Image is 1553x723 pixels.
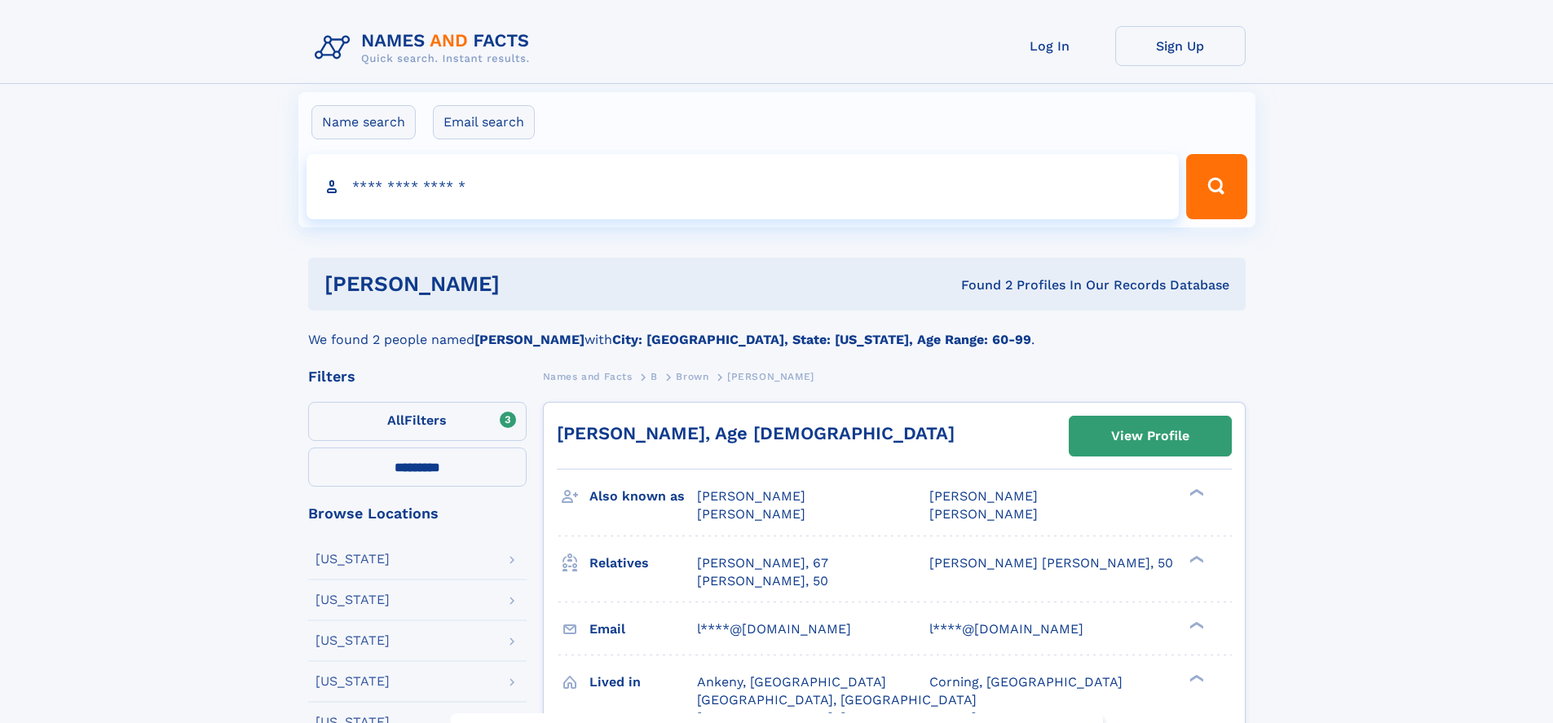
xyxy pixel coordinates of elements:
[308,26,543,70] img: Logo Names and Facts
[311,105,416,139] label: Name search
[589,615,697,643] h3: Email
[929,674,1123,690] span: Corning, [GEOGRAPHIC_DATA]
[315,675,390,688] div: [US_STATE]
[730,276,1229,294] div: Found 2 Profiles In Our Records Database
[985,26,1115,66] a: Log In
[433,105,535,139] label: Email search
[315,634,390,647] div: [US_STATE]
[315,593,390,606] div: [US_STATE]
[1185,487,1205,498] div: ❯
[308,369,527,384] div: Filters
[387,412,404,428] span: All
[324,274,730,294] h1: [PERSON_NAME]
[308,311,1246,350] div: We found 2 people named with .
[315,553,390,566] div: [US_STATE]
[697,692,977,708] span: [GEOGRAPHIC_DATA], [GEOGRAPHIC_DATA]
[676,371,708,382] span: Brown
[697,674,886,690] span: Ankeny, [GEOGRAPHIC_DATA]
[474,332,585,347] b: [PERSON_NAME]
[589,549,697,577] h3: Relatives
[308,506,527,521] div: Browse Locations
[929,554,1173,572] a: [PERSON_NAME] [PERSON_NAME], 50
[1070,417,1231,456] a: View Profile
[589,483,697,510] h3: Also known as
[727,371,814,382] span: [PERSON_NAME]
[697,488,805,504] span: [PERSON_NAME]
[651,366,658,386] a: B
[929,506,1038,522] span: [PERSON_NAME]
[651,371,658,382] span: B
[307,154,1180,219] input: search input
[676,366,708,386] a: Brown
[1111,417,1189,455] div: View Profile
[1185,619,1205,630] div: ❯
[1115,26,1246,66] a: Sign Up
[929,488,1038,504] span: [PERSON_NAME]
[557,423,955,443] a: [PERSON_NAME], Age [DEMOGRAPHIC_DATA]
[1185,672,1205,683] div: ❯
[589,668,697,696] h3: Lived in
[697,506,805,522] span: [PERSON_NAME]
[1185,553,1205,564] div: ❯
[697,554,828,572] a: [PERSON_NAME], 67
[543,366,633,386] a: Names and Facts
[697,572,828,590] a: [PERSON_NAME], 50
[612,332,1031,347] b: City: [GEOGRAPHIC_DATA], State: [US_STATE], Age Range: 60-99
[1186,154,1246,219] button: Search Button
[308,402,527,441] label: Filters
